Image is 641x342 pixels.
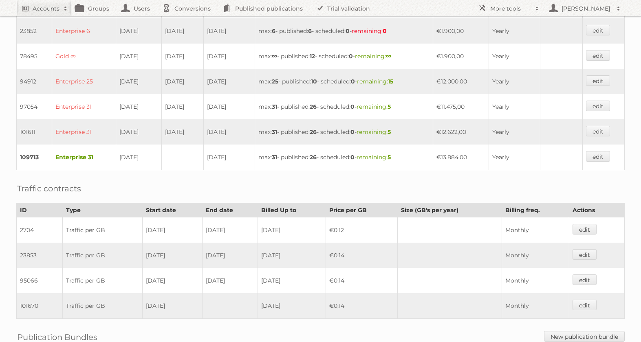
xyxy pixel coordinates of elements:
td: [DATE] [203,119,255,145]
td: Enterprise 31 [52,94,116,119]
td: [DATE] [116,119,162,145]
td: Enterprise 31 [52,145,116,170]
th: End date [203,203,258,217]
td: Yearly [489,119,540,145]
td: Monthly [502,217,569,243]
td: [DATE] [116,44,162,69]
td: [DATE] [203,145,255,170]
td: 97054 [17,94,52,119]
a: edit [573,300,597,310]
a: edit [573,224,597,235]
h2: Traffic contracts [17,182,81,195]
td: [DATE] [258,217,326,243]
td: Traffic per GB [63,243,143,268]
a: edit [586,101,610,111]
td: [DATE] [203,94,255,119]
strong: ∞ [272,53,277,60]
td: €12.622,00 [433,119,489,145]
span: remaining: [355,53,391,60]
td: €12.000,00 [433,69,489,94]
td: 109713 [17,145,52,170]
h2: [PERSON_NAME] [559,4,612,13]
td: Yearly [489,145,540,170]
td: Enterprise 25 [52,69,116,94]
td: €0,12 [326,217,397,243]
td: [DATE] [161,94,203,119]
td: 94912 [17,69,52,94]
th: ID [17,203,63,217]
td: Enterprise 6 [52,18,116,44]
td: [DATE] [203,217,258,243]
strong: 5 [388,128,391,136]
td: Traffic per GB [63,268,143,293]
a: edit [586,25,610,35]
td: [DATE] [258,268,326,293]
td: Gold ∞ [52,44,116,69]
td: [DATE] [116,69,162,94]
td: [DATE] [203,69,255,94]
strong: 15 [388,78,393,85]
span: remaining: [357,78,393,85]
td: €13.884,00 [433,145,489,170]
td: 78495 [17,44,52,69]
td: Yearly [489,69,540,94]
strong: 0 [383,27,387,35]
td: [DATE] [116,18,162,44]
th: Type [63,203,143,217]
a: New publication bundle [544,331,625,342]
td: max: - published: - scheduled: - [255,18,433,44]
td: Monthly [502,243,569,268]
span: remaining: [352,27,387,35]
strong: 0 [350,128,355,136]
strong: 0 [351,78,355,85]
a: edit [586,50,610,61]
td: max: - published: - scheduled: - [255,69,433,94]
td: 23852 [17,18,52,44]
td: max: - published: - scheduled: - [255,119,433,145]
td: [DATE] [143,268,203,293]
strong: 26 [310,153,317,161]
td: €11.475,00 [433,94,489,119]
strong: 0 [346,27,350,35]
th: Price per GB [326,203,397,217]
strong: 31 [272,153,277,161]
td: €0,14 [326,243,397,268]
td: [DATE] [203,18,255,44]
td: 101611 [17,119,52,145]
td: max: - published: - scheduled: - [255,145,433,170]
td: Monthly [502,268,569,293]
td: [DATE] [203,44,255,69]
td: 2704 [17,217,63,243]
a: edit [573,274,597,285]
td: [DATE] [116,145,162,170]
a: edit [586,75,610,86]
td: max: - published: - scheduled: - [255,94,433,119]
a: edit [586,151,610,162]
strong: 26 [310,103,317,110]
td: [DATE] [161,18,203,44]
strong: 31 [272,103,277,110]
strong: 0 [350,103,355,110]
td: [DATE] [203,243,258,268]
span: remaining: [357,153,391,161]
th: Size (GB's per year) [398,203,502,217]
td: [DATE] [258,293,326,319]
td: Traffic per GB [63,217,143,243]
strong: ∞ [386,53,391,60]
strong: 6 [272,27,275,35]
td: 101670 [17,293,63,319]
a: edit [586,126,610,136]
td: 23853 [17,243,63,268]
strong: 25 [272,78,278,85]
td: Traffic per GB [63,293,143,319]
h2: More tools [490,4,531,13]
strong: 10 [311,78,317,85]
td: 95066 [17,268,63,293]
td: [DATE] [143,243,203,268]
span: remaining: [357,103,391,110]
td: Enterprise 31 [52,119,116,145]
td: €0,14 [326,293,397,319]
h2: Accounts [33,4,59,13]
strong: 6 [308,27,312,35]
th: Billed Up to [258,203,326,217]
